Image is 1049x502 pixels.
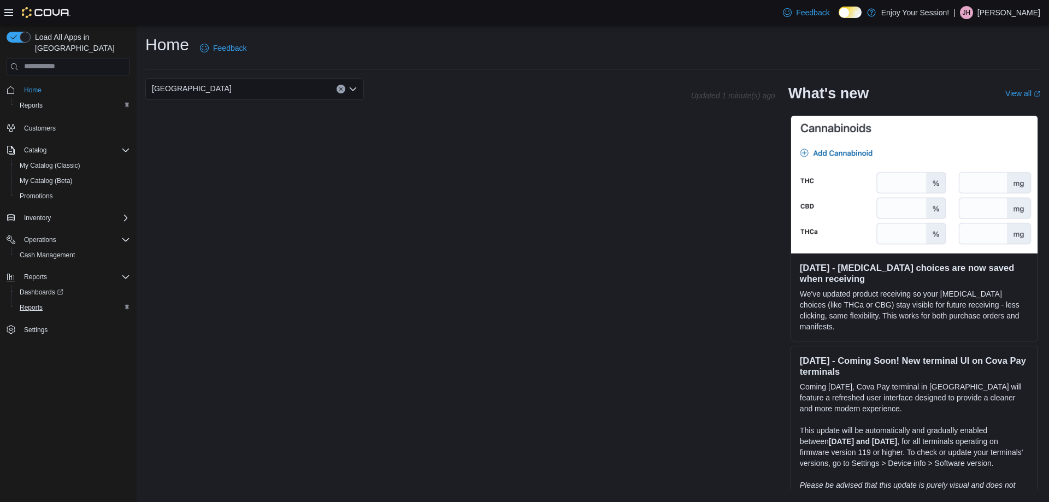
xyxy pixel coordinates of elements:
[800,262,1029,284] h3: [DATE] - [MEDICAL_DATA] choices are now saved when receiving
[24,214,51,222] span: Inventory
[963,6,971,19] span: JH
[145,34,189,56] h1: Home
[24,326,48,334] span: Settings
[15,190,130,203] span: Promotions
[11,188,134,204] button: Promotions
[779,2,834,23] a: Feedback
[2,120,134,135] button: Customers
[11,173,134,188] button: My Catalog (Beta)
[15,159,85,172] a: My Catalog (Classic)
[15,99,130,112] span: Reports
[800,425,1029,469] p: This update will be automatically and gradually enabled between , for all terminals operating on ...
[24,273,47,281] span: Reports
[15,174,77,187] a: My Catalog (Beta)
[20,176,73,185] span: My Catalog (Beta)
[20,192,53,200] span: Promotions
[1034,91,1040,97] svg: External link
[15,174,130,187] span: My Catalog (Beta)
[15,99,47,112] a: Reports
[800,288,1029,332] p: We've updated product receiving so your [MEDICAL_DATA] choices (like THCa or CBG) stay visible fo...
[24,124,56,133] span: Customers
[20,122,60,135] a: Customers
[796,7,829,18] span: Feedback
[20,161,80,170] span: My Catalog (Classic)
[20,83,130,97] span: Home
[15,286,130,299] span: Dashboards
[152,82,232,95] span: [GEOGRAPHIC_DATA]
[11,285,134,300] a: Dashboards
[15,301,47,314] a: Reports
[829,437,897,446] strong: [DATE] and [DATE]
[2,143,134,158] button: Catalog
[11,98,134,113] button: Reports
[800,481,1016,500] em: Please be advised that this update is purely visual and does not impact payment functionality.
[24,86,42,95] span: Home
[31,32,130,54] span: Load All Apps in [GEOGRAPHIC_DATA]
[800,355,1029,377] h3: [DATE] - Coming Soon! New terminal UI on Cova Pay terminals
[11,247,134,263] button: Cash Management
[7,78,130,366] nav: Complex example
[20,303,43,312] span: Reports
[20,233,130,246] span: Operations
[2,322,134,338] button: Settings
[20,233,61,246] button: Operations
[15,286,68,299] a: Dashboards
[839,7,862,18] input: Dark Mode
[20,288,63,297] span: Dashboards
[337,85,345,93] button: Clear input
[349,85,357,93] button: Open list of options
[20,211,130,225] span: Inventory
[2,232,134,247] button: Operations
[15,301,130,314] span: Reports
[15,159,130,172] span: My Catalog (Classic)
[800,381,1029,414] p: Coming [DATE], Cova Pay terminal in [GEOGRAPHIC_DATA] will feature a refreshed user interface des...
[2,210,134,226] button: Inventory
[22,7,70,18] img: Cova
[20,144,51,157] button: Catalog
[24,235,56,244] span: Operations
[20,101,43,110] span: Reports
[213,43,246,54] span: Feedback
[11,158,134,173] button: My Catalog (Classic)
[788,85,869,102] h2: What's new
[20,270,51,284] button: Reports
[20,323,130,336] span: Settings
[20,323,52,336] a: Settings
[20,121,130,134] span: Customers
[881,6,950,19] p: Enjoy Your Session!
[953,6,956,19] p: |
[15,249,79,262] a: Cash Management
[2,82,134,98] button: Home
[20,84,46,97] a: Home
[977,6,1040,19] p: [PERSON_NAME]
[196,37,251,59] a: Feedback
[2,269,134,285] button: Reports
[20,211,55,225] button: Inventory
[839,18,839,19] span: Dark Mode
[11,300,134,315] button: Reports
[691,91,775,100] p: Updated 1 minute(s) ago
[20,251,75,259] span: Cash Management
[1005,89,1040,98] a: View allExternal link
[15,190,57,203] a: Promotions
[20,270,130,284] span: Reports
[15,249,130,262] span: Cash Management
[24,146,46,155] span: Catalog
[960,6,973,19] div: Julia Holladay
[20,144,130,157] span: Catalog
